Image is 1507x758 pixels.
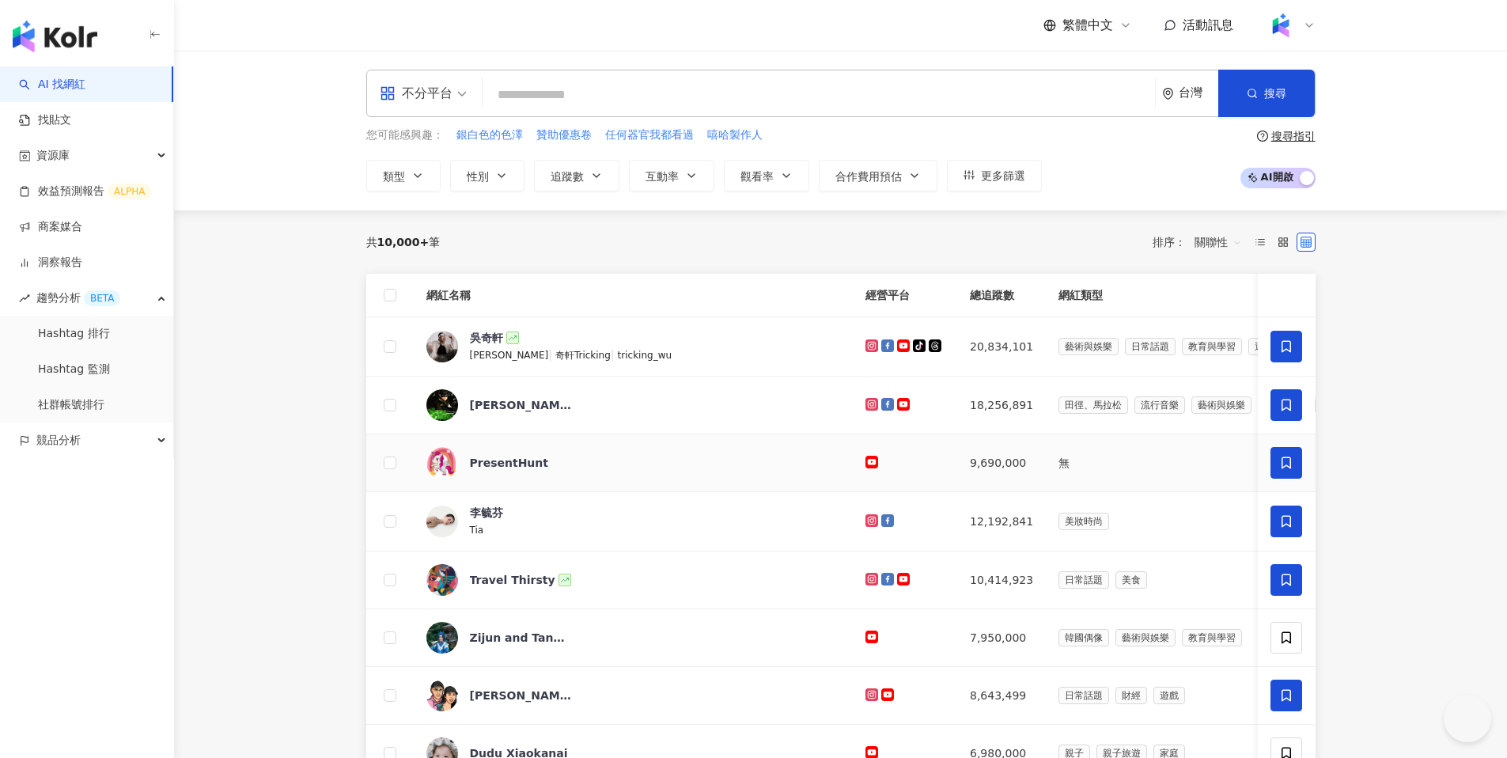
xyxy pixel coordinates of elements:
[1046,274,1403,317] th: 網紅類型
[1257,131,1268,142] span: question-circle
[957,492,1046,551] td: 12,192,841
[957,274,1046,317] th: 總追蹤數
[1058,687,1109,704] span: 日常話題
[470,455,549,471] div: PresentHunt
[470,688,573,703] div: [PERSON_NAME] and [PERSON_NAME]
[470,505,503,521] div: 李毓芬
[426,622,458,654] img: KOL Avatar
[456,127,523,143] span: 銀白色的色澤
[19,112,71,128] a: 找貼文
[426,680,841,711] a: KOL Avatar[PERSON_NAME] and [PERSON_NAME]
[1115,571,1147,589] span: 美食
[19,255,82,271] a: 洞察報告
[414,274,854,317] th: 網紅名稱
[1195,229,1242,255] span: 關聯性
[534,160,619,191] button: 追蹤數
[426,447,458,479] img: KOL Avatar
[957,434,1046,492] td: 9,690,000
[383,170,405,183] span: 類型
[426,331,458,362] img: KOL Avatar
[1058,396,1128,414] span: 田徑、馬拉松
[377,236,430,248] span: 10,000+
[19,219,82,235] a: 商案媒合
[555,350,611,361] span: 奇軒Tricking
[853,274,957,317] th: 經營平台
[19,77,85,93] a: searchAI 找網紅
[1062,17,1113,34] span: 繁體中文
[470,350,549,361] span: [PERSON_NAME]
[426,564,841,596] a: KOL AvatarTravel Thirsty
[740,170,774,183] span: 觀看率
[366,160,441,191] button: 類型
[957,377,1046,434] td: 18,256,891
[19,184,151,199] a: 效益預測報告ALPHA
[19,293,30,304] span: rise
[548,348,555,361] span: |
[467,170,489,183] span: 性別
[1191,396,1251,414] span: 藝術與娛樂
[36,423,81,458] span: 競品分析
[835,170,902,183] span: 合作費用預估
[1271,130,1316,142] div: 搜尋指引
[724,160,809,191] button: 觀看率
[380,81,452,106] div: 不分平台
[1182,338,1242,355] span: 教育與學習
[1058,629,1109,646] span: 韓國偶像
[366,127,444,143] span: 您可能感興趣：
[981,169,1025,182] span: 更多篩選
[426,564,458,596] img: KOL Avatar
[470,572,555,588] div: Travel Thirsty
[1183,17,1233,32] span: 活動訊息
[551,170,584,183] span: 追蹤數
[1115,629,1176,646] span: 藝術與娛樂
[957,667,1046,725] td: 8,643,499
[470,330,503,346] div: 吳奇軒
[13,21,97,52] img: logo
[536,127,593,144] button: 贊助優惠卷
[947,160,1042,191] button: 更多篩選
[38,362,110,377] a: Hashtag 監測
[1153,687,1185,704] span: 遊戲
[36,138,70,173] span: 資源庫
[536,127,592,143] span: 贊助優惠卷
[470,525,484,536] span: Tia
[1179,86,1218,100] div: 台灣
[646,170,679,183] span: 互動率
[1218,70,1315,117] button: 搜尋
[1153,229,1251,255] div: 排序：
[380,85,396,101] span: appstore
[1125,338,1176,355] span: 日常話題
[426,389,458,421] img: KOL Avatar
[1266,10,1296,40] img: Kolr%20app%20icon%20%281%29.png
[450,160,524,191] button: 性別
[470,630,573,646] div: Zijun and Tang San
[456,127,524,144] button: 銀白色的色澤
[470,397,573,413] div: [PERSON_NAME] [PERSON_NAME]
[1444,695,1491,742] iframe: Help Scout Beacon - Open
[38,326,110,342] a: Hashtag 排行
[618,350,672,361] span: tricking_wu
[426,506,458,537] img: KOL Avatar
[1134,396,1185,414] span: 流行音樂
[426,447,841,479] a: KOL AvatarPresentHunt
[1264,87,1286,100] span: 搜尋
[957,317,1046,377] td: 20,834,101
[1058,571,1109,589] span: 日常話題
[957,609,1046,667] td: 7,950,000
[1058,513,1109,530] span: 美妝時尚
[707,127,763,143] span: 嘻哈製作人
[426,389,841,421] a: KOL Avatar[PERSON_NAME] [PERSON_NAME]
[957,551,1046,609] td: 10,414,923
[1248,338,1280,355] span: 運動
[1182,629,1242,646] span: 教育與學習
[1162,88,1174,100] span: environment
[819,160,937,191] button: 合作費用預估
[426,680,458,711] img: KOL Avatar
[426,505,841,538] a: KOL Avatar李毓芬Tia
[1058,454,1391,472] div: 無
[36,280,120,316] span: 趨勢分析
[1058,338,1119,355] span: 藝術與娛樂
[366,236,441,248] div: 共 筆
[84,290,120,306] div: BETA
[38,397,104,413] a: 社群帳號排行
